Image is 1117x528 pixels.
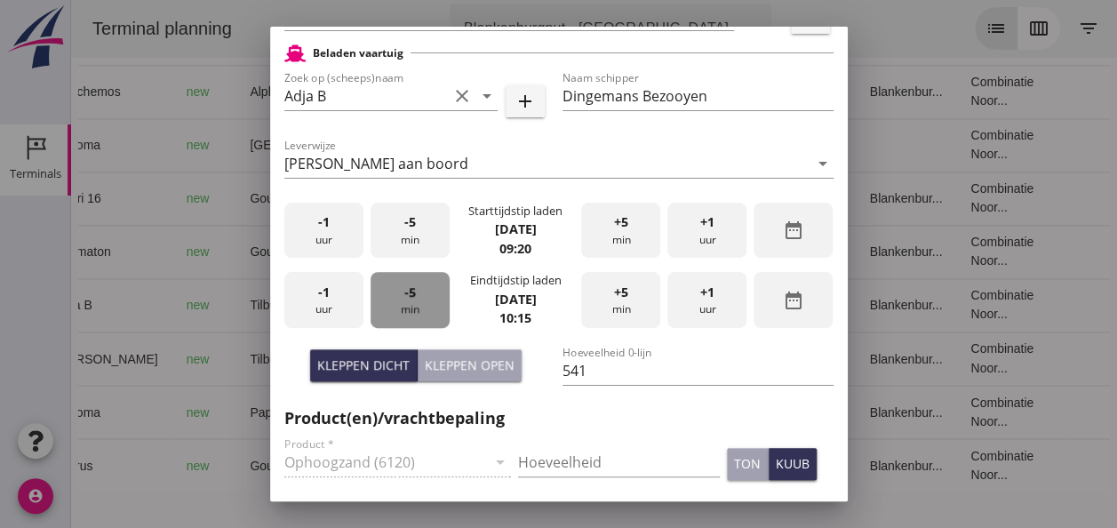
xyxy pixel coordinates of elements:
small: m3 [409,460,423,471]
td: 18 [650,332,785,385]
button: ton [727,448,769,480]
input: Naam schipper [562,82,834,110]
input: Hoeveelheid [518,448,720,476]
small: m3 [409,354,423,364]
div: uur [284,272,363,328]
td: 387 [374,65,472,118]
i: date_range [783,220,804,241]
td: 1298 [374,172,472,225]
div: Tilburg [179,296,328,315]
div: Blankenburgput - [GEOGRAPHIC_DATA] [393,18,658,39]
td: new [101,385,165,438]
td: Ontzilt oph.zan... [560,172,650,225]
i: arrow_drop_down [668,18,690,39]
small: m3 [409,247,423,258]
div: Eindtijdstip laden [469,272,561,289]
strong: 09:20 [499,240,531,257]
td: 994 [374,385,472,438]
strong: 10:15 [499,309,531,326]
td: Combinatie Noor... [885,118,995,172]
div: Papendrecht [179,403,328,421]
i: arrow_drop_down [476,85,498,107]
td: Filling sand [560,332,650,385]
i: filter_list [1007,18,1028,39]
td: Filling sand [560,65,650,118]
td: 18 [650,65,785,118]
div: Starttijdstip laden [468,203,562,220]
td: 18 [650,385,785,438]
td: Combinatie Noor... [885,385,995,438]
h2: Beladen vaartuig [313,45,403,61]
td: Ontzilt oph.zan... [560,438,650,492]
td: 18 [650,225,785,278]
input: Hoeveelheid 0-lijn [562,356,834,385]
td: Combinatie Noor... [885,225,995,278]
div: kuub [776,454,810,473]
i: calendar_view_week [957,18,978,39]
small: m3 [409,140,423,151]
td: Blankenbur... [785,225,886,278]
td: new [101,225,165,278]
h2: Product(en)/vrachtbepaling [284,406,834,430]
td: Combinatie Noor... [885,332,995,385]
td: 541 [374,278,472,332]
i: add [515,91,536,112]
td: 18 [650,278,785,332]
div: Tilburg [179,349,328,368]
div: Alphen aan den Rijn [179,83,328,101]
td: new [101,332,165,385]
small: m3 [409,87,423,98]
i: directions_boat [315,139,328,151]
td: 672 [374,225,472,278]
td: 18 [650,438,785,492]
td: Filling sand [560,278,650,332]
span: -5 [404,283,416,302]
button: kuub [769,448,817,480]
button: Kleppen open [418,349,522,381]
td: Blankenbur... [785,65,886,118]
td: Combinatie Noor... [885,65,995,118]
strong: [DATE] [494,291,536,308]
div: min [371,272,450,328]
i: date_range [783,290,804,311]
small: m3 [416,194,430,204]
span: +5 [614,212,628,232]
td: new [101,438,165,492]
div: uur [284,203,363,259]
span: -5 [404,212,416,232]
i: directions_boat [257,405,269,418]
div: Kleppen open [425,356,515,374]
div: Gouda [179,456,328,475]
strong: [DATE] [494,220,536,237]
div: min [371,203,450,259]
td: Filling sand [560,385,650,438]
td: Ontzilt oph.zan... [560,225,650,278]
td: Combinatie Noor... [885,172,995,225]
button: Kleppen dicht [310,349,418,381]
td: 18 [650,172,785,225]
span: +1 [700,283,714,302]
td: Blankenbur... [785,278,886,332]
td: Blankenbur... [785,385,886,438]
div: uur [667,272,746,328]
span: +1 [700,212,714,232]
td: 18 [650,118,785,172]
input: Zoek op (scheeps)naam [284,82,448,110]
div: uur [667,203,746,259]
td: Filling sand [560,118,650,172]
div: ton [734,454,761,473]
td: Combinatie Noor... [885,438,995,492]
div: min [581,272,660,328]
i: list [914,18,936,39]
span: -1 [318,283,330,302]
div: [GEOGRAPHIC_DATA] [179,136,328,155]
td: 999 [374,438,472,492]
td: new [101,118,165,172]
td: 396 [374,332,472,385]
td: Blankenbur... [785,332,886,385]
span: +5 [614,283,628,302]
td: 994 [374,118,472,172]
i: clear [451,85,473,107]
div: min [581,203,660,259]
small: m3 [409,300,423,311]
